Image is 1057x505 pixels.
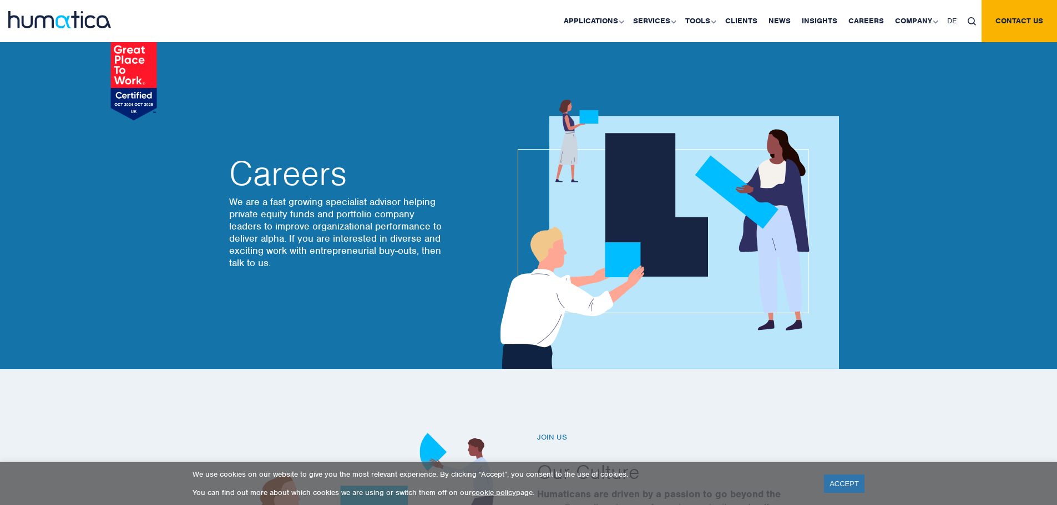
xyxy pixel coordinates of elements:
h2: Our Culture [537,459,837,484]
h6: Join us [537,433,837,442]
img: search_icon [968,17,976,25]
a: ACCEPT [824,475,864,493]
h2: Careers [229,157,446,190]
img: logo [8,11,111,28]
p: We are a fast growing specialist advisor helping private equity funds and portfolio company leade... [229,196,446,269]
a: cookie policy [472,488,516,497]
p: You can find out more about which cookies we are using or switch them off on our page. [193,488,810,497]
img: about_banner1 [490,100,839,369]
span: DE [947,16,957,25]
p: We use cookies on our website to give you the most relevant experience. By clicking “Accept”, you... [193,470,810,479]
